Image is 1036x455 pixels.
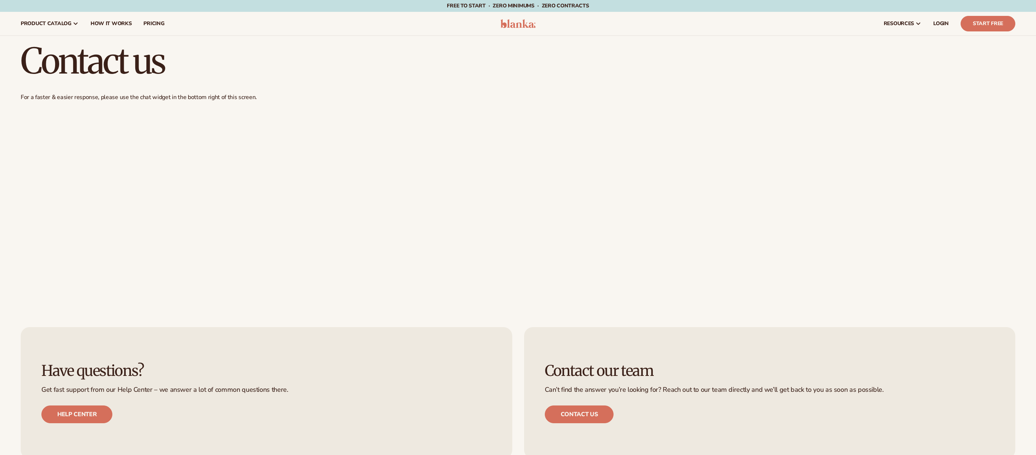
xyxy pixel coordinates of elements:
span: product catalog [21,21,71,27]
iframe: Contact Us Form [21,107,1015,306]
a: product catalog [15,12,85,35]
span: How It Works [91,21,132,27]
img: logo [500,19,536,28]
a: resources [878,12,927,35]
a: Contact us [545,405,614,423]
span: pricing [143,21,164,27]
p: Get fast support from our Help Center – we answer a lot of common questions there. [41,386,492,394]
h1: Contact us [21,43,1015,79]
h3: Contact our team [545,363,995,379]
a: LOGIN [927,12,955,35]
p: Can’t find the answer you’re looking for? Reach out to our team directly and we’ll get back to yo... [545,386,995,394]
a: Start Free [961,16,1015,31]
span: LOGIN [933,21,949,27]
h3: Have questions? [41,363,492,379]
a: Help center [41,405,112,423]
a: How It Works [85,12,138,35]
span: Free to start · ZERO minimums · ZERO contracts [447,2,589,9]
a: pricing [137,12,170,35]
p: For a faster & easier response, please use the chat widget in the bottom right of this screen. [21,94,1015,101]
span: resources [884,21,914,27]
